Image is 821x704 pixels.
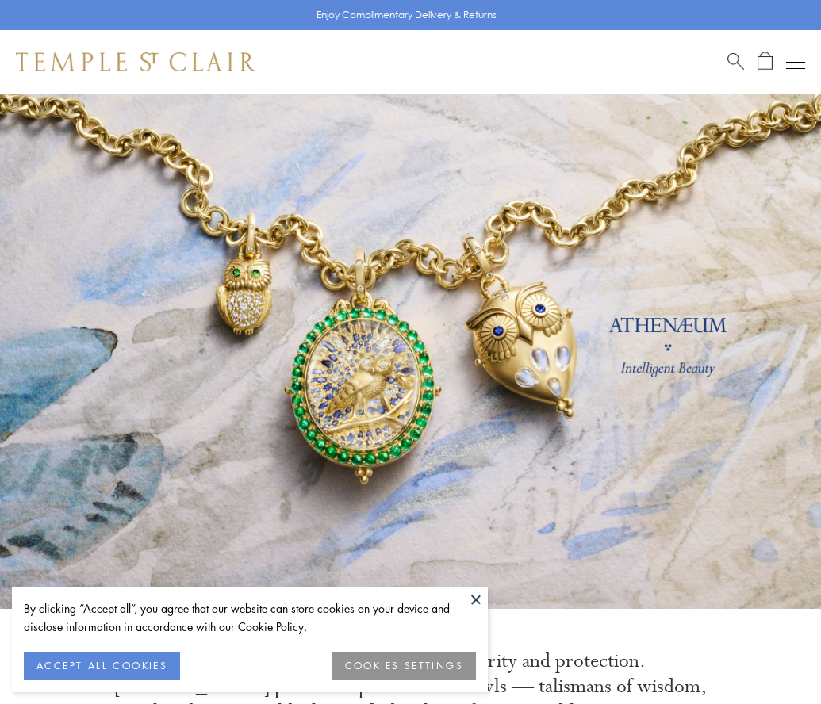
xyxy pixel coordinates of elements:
[16,52,255,71] img: Temple St. Clair
[24,599,476,636] div: By clicking “Accept all”, you agree that our website can store cookies on your device and disclos...
[727,52,744,71] a: Search
[332,652,476,680] button: COOKIES SETTINGS
[317,7,497,23] p: Enjoy Complimentary Delivery & Returns
[786,52,805,71] button: Open navigation
[24,652,180,680] button: ACCEPT ALL COOKIES
[758,52,773,71] a: Open Shopping Bag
